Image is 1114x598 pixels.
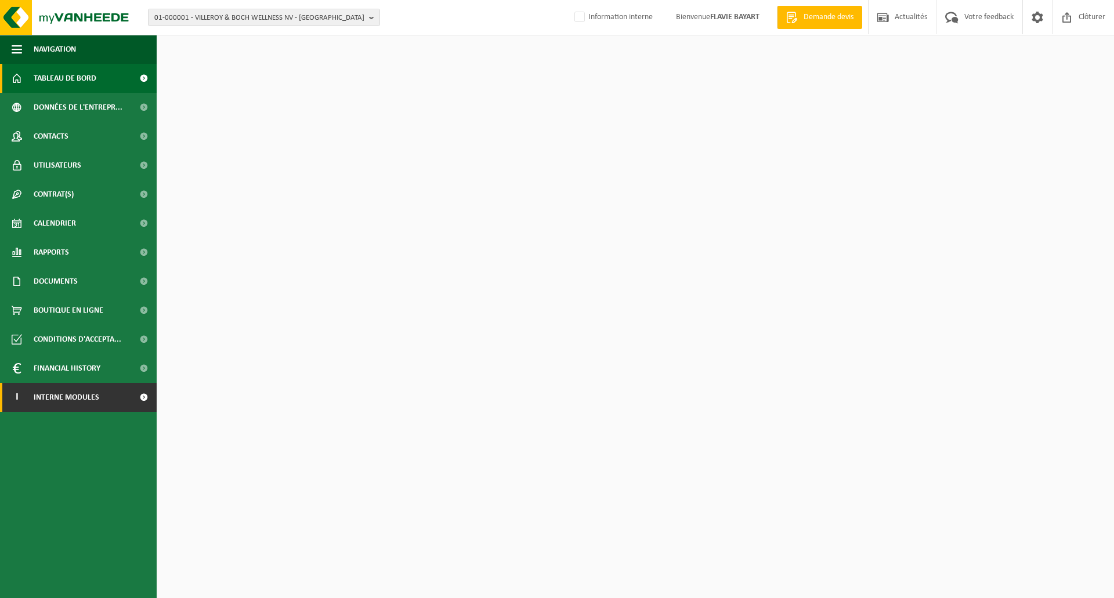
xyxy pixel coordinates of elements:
[12,383,22,412] span: I
[34,151,81,180] span: Utilisateurs
[34,267,78,296] span: Documents
[148,9,380,26] button: 01-000001 - VILLEROY & BOCH WELLNESS NV - [GEOGRAPHIC_DATA]
[34,354,100,383] span: Financial History
[34,64,96,93] span: Tableau de bord
[34,383,99,412] span: Interne modules
[154,9,364,27] span: 01-000001 - VILLEROY & BOCH WELLNESS NV - [GEOGRAPHIC_DATA]
[572,9,653,26] label: Information interne
[34,35,76,64] span: Navigation
[34,238,69,267] span: Rapports
[34,180,74,209] span: Contrat(s)
[801,12,856,23] span: Demande devis
[34,122,68,151] span: Contacts
[777,6,862,29] a: Demande devis
[34,325,121,354] span: Conditions d'accepta...
[710,13,759,21] strong: FLAVIE BAYART
[34,209,76,238] span: Calendrier
[34,93,122,122] span: Données de l'entrepr...
[34,296,103,325] span: Boutique en ligne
